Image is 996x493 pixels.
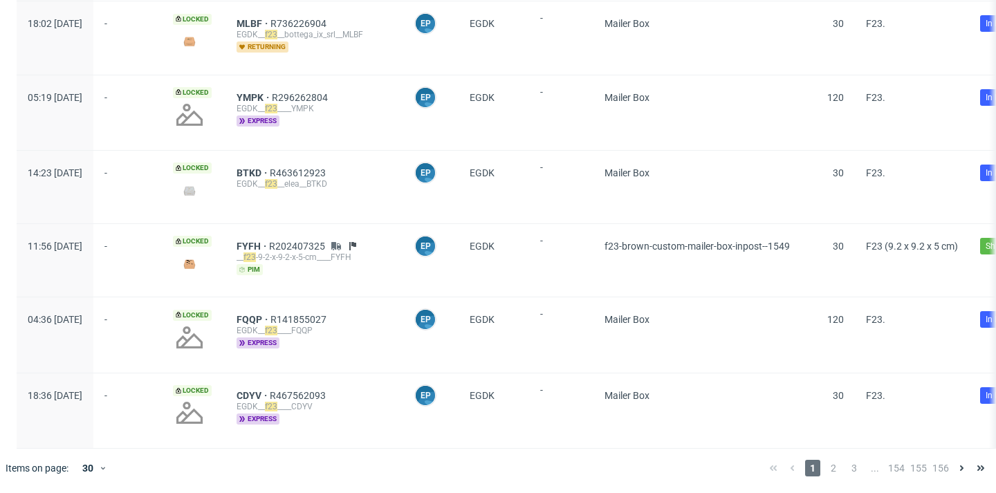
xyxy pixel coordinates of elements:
[833,241,844,252] span: 30
[237,413,279,425] span: express
[265,402,277,411] mark: f23
[173,236,212,247] span: Locked
[28,18,82,29] span: 18:02 [DATE]
[104,241,151,280] span: -
[470,92,495,103] span: EGDK
[888,460,905,476] span: 154
[270,390,329,401] a: R467562093
[265,30,277,39] mark: f23
[866,314,885,325] span: F23.
[173,181,206,200] img: version_two_editor_design
[237,314,270,325] a: FQQP
[826,460,841,476] span: 2
[605,92,649,103] span: Mailer Box
[237,18,270,29] span: MLBF
[805,460,820,476] span: 1
[237,337,279,348] span: express
[470,167,495,178] span: EGDK
[173,14,212,25] span: Locked
[28,92,82,103] span: 05:19 [DATE]
[833,167,844,178] span: 30
[416,386,435,405] figcaption: EP
[104,167,151,207] span: -
[605,241,790,252] span: f23-brown-custom-mailer-box-inpost--1549
[605,167,649,178] span: Mailer Box
[540,86,582,133] span: -
[540,384,582,431] span: -
[866,167,885,178] span: F23.
[827,92,844,103] span: 120
[237,41,288,53] span: returning
[540,12,582,57] span: -
[173,321,206,354] img: no_design.png
[237,252,392,263] div: __ -9-2-x-9-2-x-5-cm____FYFH
[272,92,331,103] a: R296262804
[237,241,269,252] a: FYFH
[470,314,495,325] span: EGDK
[540,235,582,280] span: -
[104,92,151,133] span: -
[932,460,949,476] span: 156
[265,326,277,335] mark: f23
[28,390,82,401] span: 18:36 [DATE]
[269,241,328,252] a: R202407325
[173,87,212,98] span: Locked
[173,385,212,396] span: Locked
[237,264,263,275] span: pim
[104,314,151,355] span: -
[265,179,277,189] mark: f23
[237,167,270,178] span: BTKD
[237,401,392,412] div: EGDK__ ____CDYV
[270,18,329,29] a: R736226904
[173,310,212,321] span: Locked
[416,236,435,256] figcaption: EP
[237,92,272,103] a: YMPK
[237,178,392,189] div: EGDK__ __elea__BTKD
[28,167,82,178] span: 14:23 [DATE]
[173,254,206,273] img: version_two_editor_design
[416,163,435,183] figcaption: EP
[173,32,206,50] img: version_two_editor_design
[605,314,649,325] span: Mailer Box
[470,241,495,252] span: EGDK
[827,314,844,325] span: 120
[540,308,582,355] span: -
[416,14,435,33] figcaption: EP
[237,325,392,336] div: EGDK__ ____FQQP
[470,390,495,401] span: EGDK
[28,314,82,325] span: 04:36 [DATE]
[866,390,885,401] span: F23.
[104,18,151,57] span: -
[910,460,927,476] span: 155
[74,458,99,478] div: 30
[237,115,279,127] span: express
[104,390,151,431] span: -
[470,18,495,29] span: EGDK
[173,396,206,429] img: no_design.png
[237,103,392,114] div: EGDK__ ____YMPK
[416,88,435,107] figcaption: EP
[237,390,270,401] a: CDYV
[173,162,212,174] span: Locked
[540,162,582,207] span: -
[270,314,329,325] a: R141855027
[867,460,883,476] span: ...
[833,18,844,29] span: 30
[6,461,68,475] span: Items on page:
[265,104,277,113] mark: f23
[270,167,329,178] span: R463612923
[866,18,885,29] span: F23.
[605,390,649,401] span: Mailer Box
[847,460,862,476] span: 3
[866,92,885,103] span: F23.
[243,252,256,262] mark: f23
